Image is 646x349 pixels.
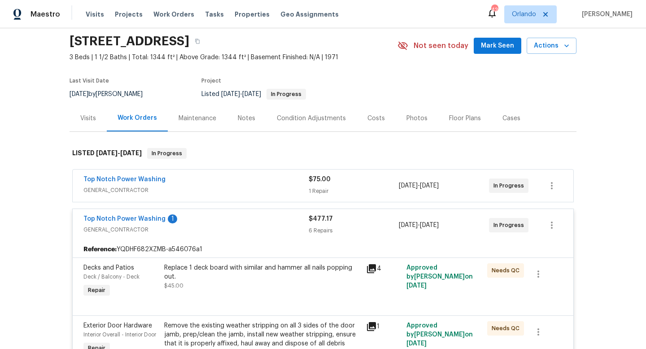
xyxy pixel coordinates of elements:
div: Costs [367,114,385,123]
div: Photos [406,114,428,123]
button: Copy Address [189,33,205,49]
h6: LISTED [72,148,142,159]
h2: [STREET_ADDRESS] [70,37,189,46]
a: Top Notch Power Washing [83,216,166,222]
span: Maestro [31,10,60,19]
span: Repair [84,286,109,295]
button: Actions [527,38,576,54]
span: Project [201,78,221,83]
span: [DATE] [221,91,240,97]
span: Geo Assignments [280,10,339,19]
span: [DATE] [242,91,261,97]
span: Not seen today [414,41,468,50]
div: Condition Adjustments [277,114,346,123]
span: Approved by [PERSON_NAME] on [406,265,473,289]
span: $75.00 [309,176,331,183]
div: LISTED [DATE]-[DATE]In Progress [70,139,576,168]
span: Approved by [PERSON_NAME] on [406,323,473,347]
span: Work Orders [153,10,194,19]
span: GENERAL_CONTRACTOR [83,225,309,234]
span: In Progress [493,221,528,230]
div: 1 Repair [309,187,399,196]
span: [DATE] [399,183,418,189]
span: [DATE] [406,283,427,289]
span: [PERSON_NAME] [578,10,633,19]
div: Visits [80,114,96,123]
div: 4 [366,263,401,274]
span: In Progress [148,149,186,158]
div: Maintenance [179,114,216,123]
div: 1 [168,214,177,223]
div: 42 [491,5,498,14]
span: Orlando [512,10,536,19]
span: Last Visit Date [70,78,109,83]
div: Work Orders [118,113,157,122]
span: Exterior Door Hardware [83,323,152,329]
span: Mark Seen [481,40,514,52]
span: Actions [534,40,569,52]
span: [DATE] [120,150,142,156]
span: [DATE] [406,340,427,347]
div: Floor Plans [449,114,481,123]
span: Interior Overall - Interior Door [83,332,156,337]
div: YQDHF682XZMB-a546076a1 [73,241,573,257]
div: Replace 1 deck board with similar and hammer all nails popping out. [164,263,361,281]
span: Projects [115,10,143,19]
span: 3 Beds | 1 1/2 Baths | Total: 1344 ft² | Above Grade: 1344 ft² | Basement Finished: N/A | 1971 [70,53,397,62]
div: Notes [238,114,255,123]
span: - [221,91,261,97]
span: Needs QC [492,266,523,275]
span: Needs QC [492,324,523,333]
span: [DATE] [420,222,439,228]
button: Mark Seen [474,38,521,54]
span: [DATE] [399,222,418,228]
span: Listed [201,91,306,97]
span: Deck / Balcony - Deck [83,274,140,279]
span: $45.00 [164,283,183,288]
span: - [399,221,439,230]
span: Properties [235,10,270,19]
span: Tasks [205,11,224,17]
span: [DATE] [96,150,118,156]
span: In Progress [493,181,528,190]
span: Visits [86,10,104,19]
b: Reference: [83,245,117,254]
span: GENERAL_CONTRACTOR [83,186,309,195]
a: Top Notch Power Washing [83,176,166,183]
div: 1 [366,321,401,332]
span: Decks and Patios [83,265,134,271]
div: 6 Repairs [309,226,399,235]
span: - [96,150,142,156]
span: $477.17 [309,216,333,222]
span: In Progress [267,92,305,97]
span: [DATE] [70,91,88,97]
div: Cases [502,114,520,123]
span: [DATE] [420,183,439,189]
div: by [PERSON_NAME] [70,89,153,100]
span: - [399,181,439,190]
